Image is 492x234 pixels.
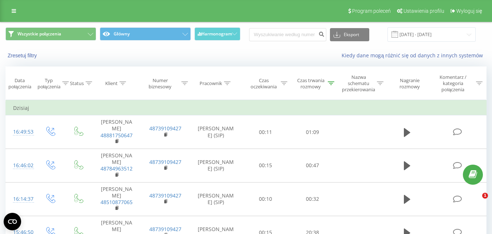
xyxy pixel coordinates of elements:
[242,149,289,183] td: 00:15
[149,226,181,233] a: 48739109427
[92,149,141,183] td: [PERSON_NAME]
[249,77,279,90] div: Czas oczekiwania
[101,165,133,172] a: 48784963512
[404,8,444,14] span: Ustawienia profilu
[190,149,242,183] td: [PERSON_NAME] (SIP)
[13,192,28,206] div: 16:14:37
[13,125,28,139] div: 16:49:53
[432,74,474,93] div: Komentarz / kategoria połączenia
[92,115,141,149] td: [PERSON_NAME]
[200,80,222,87] div: Pracownik
[289,182,336,216] td: 00:32
[289,149,336,183] td: 00:47
[149,158,181,165] a: 48739109427
[6,77,34,90] div: Data połączenia
[92,182,141,216] td: [PERSON_NAME]
[352,8,391,14] span: Program poleceń
[100,27,190,41] button: Główny
[190,182,242,216] td: [PERSON_NAME] (SIP)
[105,80,118,87] div: Klient
[190,115,242,149] td: [PERSON_NAME] (SIP)
[482,193,488,199] span: 1
[289,115,336,149] td: 01:09
[5,52,40,59] button: Zresetuj filtry
[4,213,21,230] button: Open CMP widget
[194,27,241,41] button: Harmonogram
[101,199,133,206] a: 48510877065
[330,28,369,41] button: Eksport
[17,31,61,37] span: Wszystkie połączenia
[467,193,485,210] iframe: Intercom live chat
[342,52,487,59] a: Kiedy dane mogą różnić się od danych z innych systemów
[456,8,482,14] span: Wyloguj się
[70,80,84,87] div: Status
[342,74,375,93] div: Nazwa schematu przekierowania
[6,101,487,115] td: Dzisiaj
[242,115,289,149] td: 00:11
[13,158,28,173] div: 16:46:02
[38,77,60,90] div: Typ połączenia
[249,28,326,41] input: Wyszukiwanie według numeru
[5,27,96,41] button: Wszystkie połączenia
[149,192,181,199] a: 48739109427
[242,182,289,216] td: 00:10
[201,31,232,37] span: Harmonogram
[391,77,428,90] div: Nagranie rozmowy
[149,125,181,132] a: 48739109427
[296,77,326,90] div: Czas trwania rozmowy
[141,77,180,90] div: Numer biznesowy
[101,132,133,139] a: 48881750647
